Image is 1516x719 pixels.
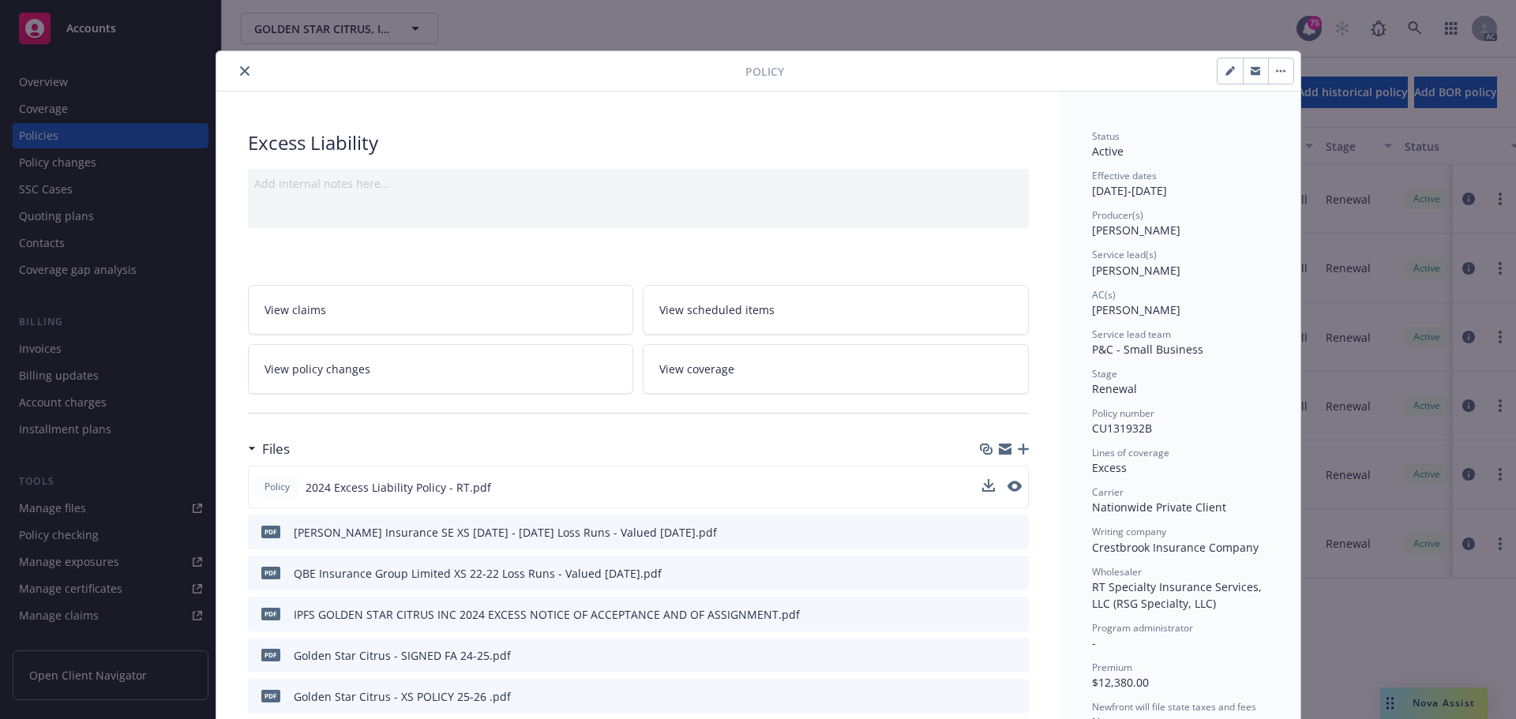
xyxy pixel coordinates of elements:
span: Policy number [1092,406,1154,420]
button: preview file [1008,481,1022,492]
button: download file [983,606,996,623]
button: preview file [1008,688,1023,705]
span: P&C - Small Business [1092,342,1203,357]
span: Service lead team [1092,328,1171,341]
span: View policy changes [265,361,370,377]
span: Renewal [1092,381,1137,396]
a: View policy changes [248,344,634,394]
button: download file [982,479,995,496]
span: [PERSON_NAME] [1092,223,1180,238]
a: View coverage [643,344,1029,394]
div: Golden Star Citrus - SIGNED FA 24-25.pdf [294,647,511,664]
span: pdf [261,649,280,661]
button: preview file [1008,606,1023,623]
span: 2024 Excess Liability Policy - RT.pdf [306,479,491,496]
button: download file [982,479,995,492]
span: Active [1092,144,1124,159]
span: Lines of coverage [1092,446,1169,459]
span: Crestbrook Insurance Company [1092,540,1259,555]
span: [PERSON_NAME] [1092,263,1180,278]
span: View claims [265,301,326,318]
span: pdf [261,526,280,537]
span: Carrier [1092,485,1124,499]
span: CU131932B [1092,421,1152,436]
div: Golden Star Citrus - XS POLICY 25-26 .pdf [294,688,511,705]
span: Policy [745,63,784,80]
span: Effective dates [1092,169,1157,182]
span: pdf [261,608,280,620]
div: [DATE] - [DATE] [1092,169,1269,199]
span: Premium [1092,661,1132,674]
span: Stage [1092,367,1117,380]
div: [PERSON_NAME] Insurance SE XS [DATE] - [DATE] Loss Runs - Valued [DATE].pdf [294,524,717,541]
div: Add internal notes here... [254,175,1023,192]
span: - [1092,635,1096,650]
span: RT Specialty Insurance Services, LLC (RSG Specialty, LLC) [1092,579,1265,611]
span: View coverage [659,361,734,377]
span: AC(s) [1092,288,1116,301]
div: IPFS GOLDEN STAR CITRUS INC 2024 EXCESS NOTICE OF ACCEPTANCE AND OF ASSIGNMENT.pdf [294,606,800,623]
span: View scheduled items [659,301,775,318]
span: $12,380.00 [1092,675,1149,690]
span: Nationwide Private Client [1092,500,1226,515]
button: preview file [1008,647,1023,664]
span: Program administrator [1092,621,1193,635]
span: Service lead(s) [1092,248,1157,261]
button: download file [983,647,996,664]
span: Newfront will file state taxes and fees [1092,700,1256,713]
button: download file [983,565,996,582]
span: Writing company [1092,525,1166,538]
span: Producer(s) [1092,208,1143,222]
button: download file [983,524,996,541]
a: View scheduled items [643,285,1029,335]
span: pdf [261,690,280,702]
div: QBE Insurance Group Limited XS 22-22 Loss Runs - Valued [DATE].pdf [294,565,662,582]
button: preview file [1008,524,1023,541]
h3: Files [262,439,290,459]
span: Policy [261,480,293,494]
button: download file [983,688,996,705]
span: pdf [261,567,280,579]
span: Wholesaler [1092,565,1142,579]
button: close [235,62,254,81]
span: [PERSON_NAME] [1092,302,1180,317]
button: preview file [1008,479,1022,496]
div: Excess Liability [248,129,1029,156]
div: Files [248,439,290,459]
div: Excess [1092,459,1269,476]
span: Status [1092,129,1120,143]
button: preview file [1008,565,1023,582]
a: View claims [248,285,634,335]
